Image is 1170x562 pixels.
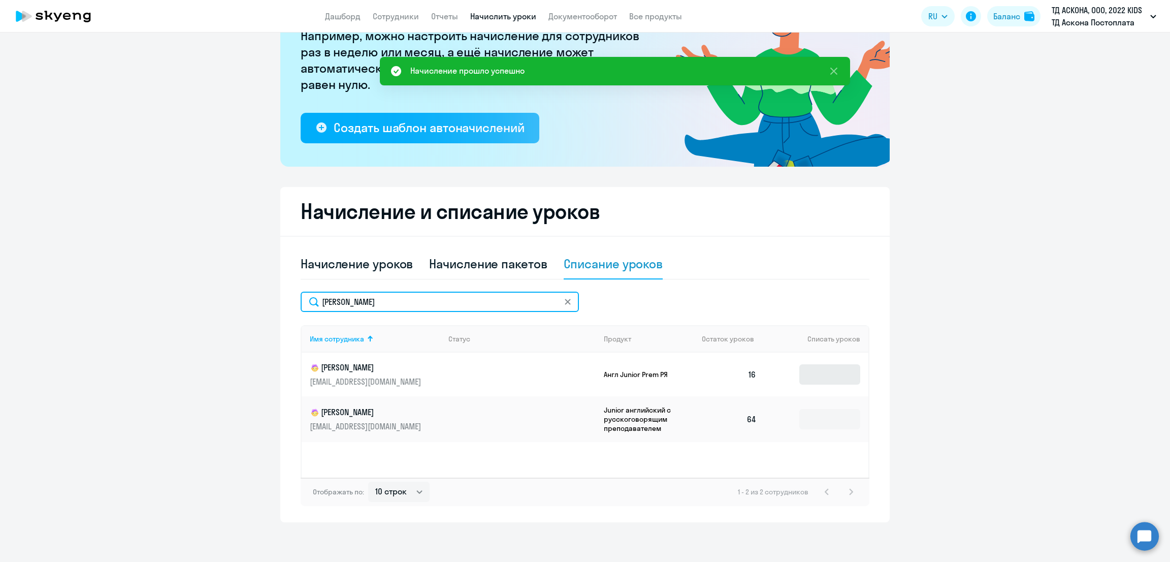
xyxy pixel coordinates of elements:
[1024,11,1034,21] img: balance
[310,362,424,374] p: [PERSON_NAME]
[448,334,596,344] div: Статус
[310,363,320,373] img: child
[310,334,364,344] div: Имя сотрудника
[987,6,1041,26] button: Балансbalance
[301,199,869,224] h2: Начисление и списание уроков
[431,11,458,21] a: Отчеты
[301,11,646,92] p: [PERSON_NAME] больше не придётся начислять вручную. Например, можно настроить начисление для сотр...
[564,256,663,272] div: Списание уроков
[313,487,364,496] span: Отображать по:
[325,11,361,21] a: Дашборд
[1047,4,1161,28] button: ТД АСКОНА, ООО, 2022 KIDS ТД Аскона Постоплата
[310,362,440,387] a: child[PERSON_NAME][EMAIL_ADDRESS][DOMAIN_NAME]
[738,487,808,496] span: 1 - 2 из 2 сотрудников
[310,334,440,344] div: Имя сотрудника
[604,405,680,433] p: Junior английский с русскоговорящим преподавателем
[702,334,754,344] span: Остаток уроков
[310,407,440,432] a: child[PERSON_NAME][EMAIL_ADDRESS][DOMAIN_NAME]
[310,407,424,419] p: [PERSON_NAME]
[470,11,536,21] a: Начислить уроки
[301,113,539,143] button: Создать шаблон автоначислений
[921,6,955,26] button: RU
[310,421,424,432] p: [EMAIL_ADDRESS][DOMAIN_NAME]
[410,65,525,77] div: Начисление прошло успешно
[548,11,617,21] a: Документооборот
[629,11,682,21] a: Все продукты
[310,376,424,387] p: [EMAIL_ADDRESS][DOMAIN_NAME]
[301,292,579,312] input: Поиск по имени, email, продукту или статусу
[373,11,419,21] a: Сотрудники
[334,119,524,136] div: Создать шаблон автоначислений
[310,408,320,418] img: child
[604,334,631,344] div: Продукт
[604,370,680,379] p: Англ Junior Prem РЯ
[765,325,868,353] th: Списать уроков
[1052,4,1146,28] p: ТД АСКОНА, ООО, 2022 KIDS ТД Аскона Постоплата
[993,10,1020,22] div: Баланс
[694,396,765,442] td: 64
[702,334,765,344] div: Остаток уроков
[604,334,694,344] div: Продукт
[448,334,470,344] div: Статус
[928,10,937,22] span: RU
[429,256,547,272] div: Начисление пакетов
[694,353,765,396] td: 16
[301,256,413,272] div: Начисление уроков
